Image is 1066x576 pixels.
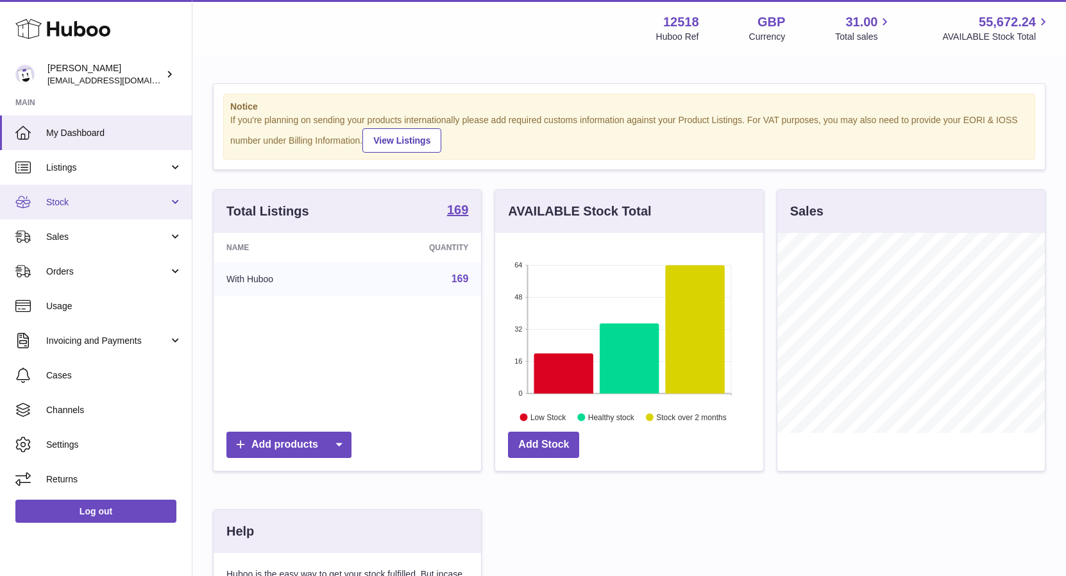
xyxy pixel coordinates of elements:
a: 169 [452,273,469,284]
img: caitlin@fancylamp.co [15,65,35,84]
span: [EMAIL_ADDRESS][DOMAIN_NAME] [47,75,189,85]
a: 31.00 Total sales [835,13,892,43]
span: Returns [46,473,182,486]
text: Stock over 2 months [657,412,727,421]
span: Usage [46,300,182,312]
span: AVAILABLE Stock Total [942,31,1051,43]
text: Healthy stock [588,412,635,421]
strong: 12518 [663,13,699,31]
text: Low Stock [530,412,566,421]
h3: Total Listings [226,203,309,220]
a: Log out [15,500,176,523]
h3: AVAILABLE Stock Total [508,203,651,220]
span: Invoicing and Payments [46,335,169,347]
strong: Notice [230,101,1028,113]
div: Currency [749,31,786,43]
th: Name [214,233,355,262]
text: 0 [519,389,523,397]
span: Stock [46,196,169,208]
th: Quantity [355,233,481,262]
h3: Help [226,523,254,540]
text: 32 [515,325,523,333]
div: If you're planning on sending your products internationally please add required customs informati... [230,114,1028,153]
a: 55,672.24 AVAILABLE Stock Total [942,13,1051,43]
span: 31.00 [845,13,877,31]
text: 16 [515,357,523,365]
span: Listings [46,162,169,174]
span: My Dashboard [46,127,182,139]
span: 55,672.24 [979,13,1036,31]
h3: Sales [790,203,824,220]
a: View Listings [362,128,441,153]
span: Sales [46,231,169,243]
td: With Huboo [214,262,355,296]
div: Huboo Ref [656,31,699,43]
span: Settings [46,439,182,451]
text: 64 [515,261,523,269]
span: Channels [46,404,182,416]
span: Orders [46,266,169,278]
span: Cases [46,369,182,382]
strong: 169 [447,203,468,216]
span: Total sales [835,31,892,43]
strong: GBP [757,13,785,31]
div: [PERSON_NAME] [47,62,163,87]
a: 169 [447,203,468,219]
text: 48 [515,293,523,301]
a: Add Stock [508,432,579,458]
a: Add products [226,432,351,458]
